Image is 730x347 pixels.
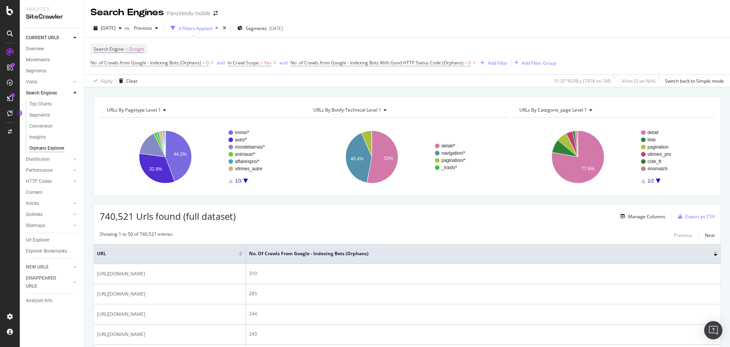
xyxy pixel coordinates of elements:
span: 740,521 Urls found (full dataset) [100,210,236,222]
a: Analysis Info [26,297,79,305]
span: [URL][DOMAIN_NAME] [97,331,145,338]
div: NEW URLS [26,263,48,271]
span: URLs By pagetype Level 1 [107,107,161,113]
button: Segments[DATE] [234,22,286,34]
a: Performance [26,166,71,174]
span: = [125,46,128,52]
div: - Visits ( 0 on N/A ) [620,78,655,84]
a: Explorer Bookmarks [26,247,79,255]
text: navigation/* [441,150,465,156]
div: Orphans Explorer [29,144,64,152]
span: Segments [246,25,267,32]
div: 310 [249,270,717,277]
text: affairespro/* [235,159,260,164]
div: times [221,24,228,32]
button: Previous [674,231,692,240]
text: 40.4% [351,156,363,162]
a: Visits [26,78,71,86]
span: Previous [131,25,152,31]
div: Export as CSV [686,213,715,220]
div: and [217,59,225,66]
div: Analysis Info [26,297,52,305]
button: 4 Filters Applied [168,22,221,34]
button: Next [705,231,715,240]
div: 243 [249,331,717,337]
h4: URLs By botify-technical Level 1 [312,104,502,116]
div: Visits [26,78,37,86]
span: URL [97,250,237,257]
text: 32.9% [149,167,162,172]
div: Performance [26,166,52,174]
button: [DATE] [90,22,125,34]
div: Add Filter [488,60,508,66]
text: detail [647,130,659,135]
button: Clear [116,75,138,87]
button: Add Filter [478,58,508,67]
a: Insights [29,133,79,141]
div: Overview [26,45,44,53]
div: arrow-right-arrow-left [213,11,218,16]
div: Switch back to Simple mode [665,78,724,84]
span: [URL][DOMAIN_NAME] [97,290,145,298]
text: vitrines_autre [235,166,262,171]
div: Add Filter Group [522,60,556,66]
a: HTTP Codes [26,177,71,185]
button: Add Filter Group [511,58,556,67]
a: Conversion [29,122,79,130]
button: Previous [131,22,161,34]
text: cote_ft [647,159,662,164]
button: and [279,59,287,66]
span: [URL][DOMAIN_NAME] [97,270,145,278]
span: No. of Crawls from Google - Indexing Bots (Orphans) [249,250,702,257]
text: immo/* [235,130,249,135]
h4: URLs By pagetype Level 1 [105,104,295,116]
a: Overview [26,45,79,53]
span: vs [125,25,131,31]
span: = [260,59,263,66]
div: Analytics [26,6,78,13]
span: Search Engine [94,46,124,52]
a: Search Engines [26,89,71,97]
a: DISAPPEARED URLS [26,274,71,290]
text: 53% [384,156,393,162]
a: Inlinks [26,200,71,208]
div: Open Intercom Messenger [704,321,722,339]
span: Google [129,44,144,54]
div: Explorer Bookmarks [26,247,67,255]
div: Inlinks [26,200,39,208]
div: Movements [26,56,50,64]
div: Insights [29,133,46,141]
div: Previous [674,232,692,238]
a: Segments [26,67,79,75]
svg: A chart. [512,124,713,190]
div: CURRENT URLS [26,34,59,42]
text: liste [647,137,656,142]
text: 1/2 [647,178,654,184]
text: pagination [647,144,668,150]
div: Showing 1 to 50 of 740,521 entries [100,231,173,240]
span: = [465,59,467,66]
button: Manage Columns [617,212,665,221]
span: URLs By botify-technical Level 1 [313,107,381,113]
span: In Crawl Scope [228,59,259,66]
a: Sitemaps [26,222,71,230]
div: Manage Columns [628,213,665,220]
text: vitrines_pro [647,152,671,157]
div: Search Engines [90,6,164,19]
div: Distribution [26,155,50,163]
div: Sitemaps [26,222,45,230]
span: [URL][DOMAIN_NAME] [97,310,145,318]
text: 1/3 [235,178,241,184]
div: Segments [26,67,46,75]
span: 2025 Aug. 25th [101,25,116,31]
a: NEW URLS [26,263,71,271]
svg: A chart. [100,124,300,190]
a: Top Charts [29,100,79,108]
a: Orphans Explorer [29,144,79,152]
span: No. of Crawls from Google - Indexing Bots With Good HTTP Status Code (Orphans) [290,59,463,66]
div: Segments [29,111,50,119]
span: Yes [264,58,271,68]
span: 0 [468,58,471,68]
